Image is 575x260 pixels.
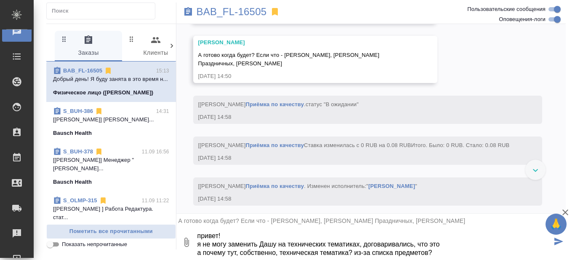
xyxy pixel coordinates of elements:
[46,102,176,142] div: S_BUH-38614:31[[PERSON_NAME]] [PERSON_NAME]...Bausch Health
[245,101,304,107] a: Приёмка по качеству
[245,142,304,148] a: Приёмка по качеству
[197,8,267,16] a: BAB_FL-16505
[46,224,176,239] button: Пометить все прочитанными
[198,195,513,203] div: [DATE] 14:58
[142,147,169,156] p: 11.09 16:56
[63,67,102,74] a: BAB_FL-16505
[53,156,169,173] p: [[PERSON_NAME]] Менеджер "[PERSON_NAME]...
[128,35,136,43] svg: Зажми и перетащи, чтобы поменять порядок вкладок
[198,72,408,80] div: [DATE] 14:50
[245,183,304,189] a: Приёмка по качеству
[499,15,546,24] span: Оповещения-логи
[53,115,169,124] p: [[PERSON_NAME]] [PERSON_NAME]...
[366,183,417,189] span: " "
[549,215,563,233] span: 🙏
[142,196,169,205] p: 11.09 11:22
[52,5,155,17] input: Поиск
[60,35,117,58] span: Заказы
[467,5,546,13] span: Пользовательские сообщения
[53,75,169,83] p: Добрый день! Я буду занята в это время н...
[411,142,510,148] span: Итого. Было: 0 RUB. Стало: 0.08 RUB
[198,38,408,47] div: [PERSON_NAME]
[198,52,381,67] span: А готово когда будет? Если что - [PERSON_NAME], [PERSON_NAME] Праздничных, [PERSON_NAME]
[63,148,93,155] a: S_BUH-378
[178,217,466,224] span: А готово когда будет? Если что - [PERSON_NAME], [PERSON_NAME] Праздничных, [PERSON_NAME]
[306,101,359,107] span: статус "В ожидании"
[63,197,97,204] a: S_OLMP-315
[99,196,107,205] svg: Отписаться
[198,154,513,162] div: [DATE] 14:58
[60,35,68,43] svg: Зажми и перетащи, чтобы поменять порядок вкладок
[95,147,103,156] svg: Отписаться
[546,214,567,235] button: 🙏
[53,178,92,186] p: Bausch Health
[63,108,93,114] a: S_BUH-386
[198,142,510,148] span: [[PERSON_NAME] Ставка изменилась с 0 RUB на 0.08 RUB
[198,101,359,107] span: [[PERSON_NAME] .
[53,129,92,137] p: Bausch Health
[53,205,169,222] p: [[PERSON_NAME] ] Работа Редактура. стат...
[368,183,415,189] a: [PERSON_NAME]
[46,191,176,240] div: S_OLMP-31511.09 11:22[[PERSON_NAME] ] Работа Редактура. стат...OLYMPUS
[51,227,171,236] span: Пометить все прочитанными
[53,88,153,97] p: Физическое лицо ([PERSON_NAME])
[46,142,176,191] div: S_BUH-37811.09 16:56[[PERSON_NAME]] Менеджер "[PERSON_NAME]...Bausch Health
[104,67,112,75] svg: Отписаться
[95,107,103,115] svg: Отписаться
[156,107,169,115] p: 14:31
[198,113,513,121] div: [DATE] 14:58
[62,240,127,249] span: Показать непрочитанные
[198,183,418,189] span: [[PERSON_NAME] . Изменен исполнитель:
[46,62,176,102] div: BAB_FL-1650515:13Добрый день! Я буду занята в это время н...Физическое лицо ([PERSON_NAME])
[127,35,184,58] span: Клиенты
[156,67,169,75] p: 15:13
